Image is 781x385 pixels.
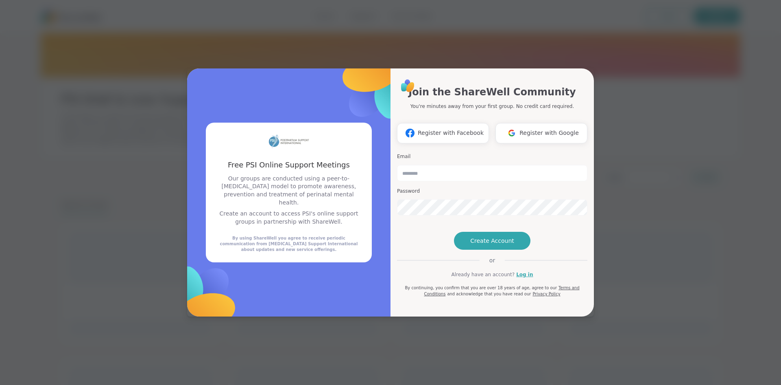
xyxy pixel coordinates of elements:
[397,153,587,160] h3: Email
[216,160,362,170] h3: Free PSI Online Support Meetings
[470,237,514,245] span: Create Account
[405,286,557,290] span: By continuing, you confirm that you are over 18 years of age, agree to our
[424,286,579,296] a: Terms and Conditions
[216,175,362,207] p: Our groups are conducted using a peer-to-[MEDICAL_DATA] model to promote awareness, prevention an...
[410,103,574,110] p: You're minutes away from your first group. No credit card required.
[516,271,533,278] a: Log in
[397,123,489,143] button: Register with Facebook
[519,129,579,137] span: Register with Google
[408,85,576,99] h1: Join the ShareWell Community
[134,228,272,366] img: ShareWell Logomark
[402,125,418,141] img: ShareWell Logomark
[454,232,530,250] button: Create Account
[399,77,417,95] img: ShareWell Logo
[397,188,587,195] h3: Password
[268,132,309,150] img: partner logo
[216,210,362,226] p: Create an account to access PSI's online support groups in partnership with ShareWell.
[306,19,444,157] img: ShareWell Logomark
[495,123,587,143] button: Register with Google
[451,271,515,278] span: Already have an account?
[504,125,519,141] img: ShareWell Logomark
[447,292,531,296] span: and acknowledge that you have read our
[480,256,505,264] span: or
[216,235,362,253] div: By using ShareWell you agree to receive periodic communication from [MEDICAL_DATA] Support Intern...
[532,292,560,296] a: Privacy Policy
[418,129,484,137] span: Register with Facebook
